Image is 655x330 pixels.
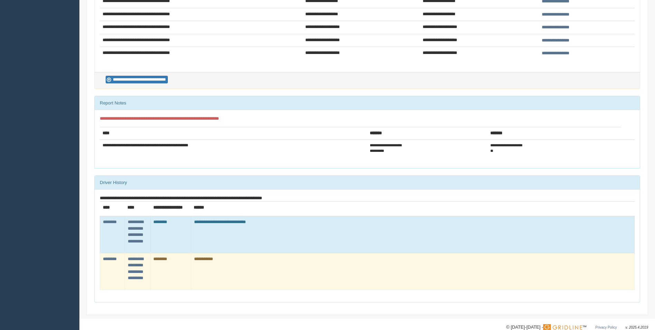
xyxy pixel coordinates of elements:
div: Report Notes [95,96,640,110]
a: Privacy Policy [595,326,617,329]
div: Driver History [95,176,640,190]
span: v. 2025.4.2019 [626,326,648,329]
